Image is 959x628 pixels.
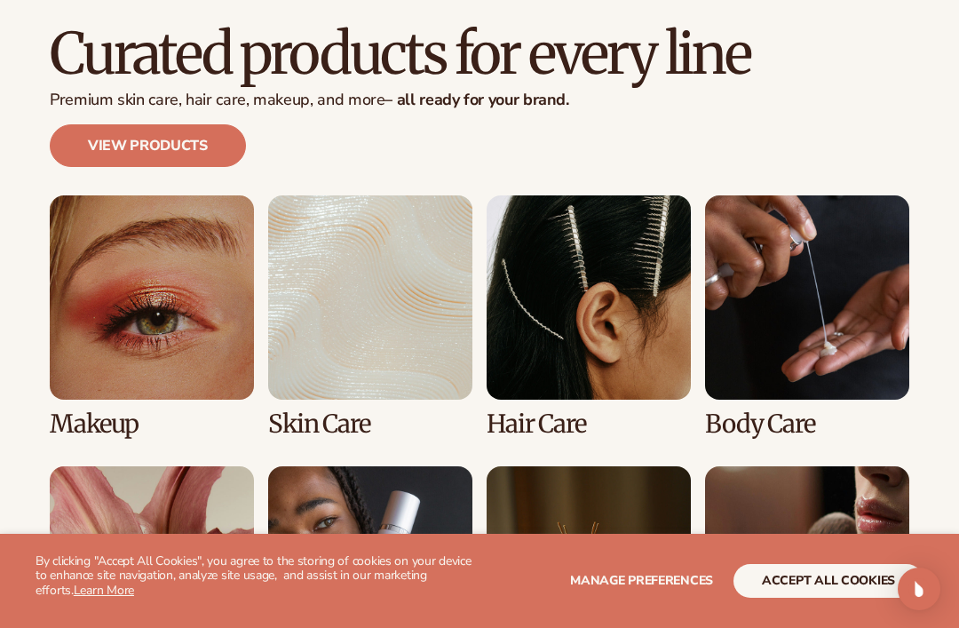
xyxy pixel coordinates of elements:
h3: Makeup [50,410,254,438]
span: Manage preferences [570,572,713,589]
h3: Body Care [705,410,909,438]
h3: Skin Care [268,410,472,438]
p: Premium skin care, hair care, makeup, and more [50,91,750,110]
div: 1 / 8 [50,195,254,438]
h2: Curated products for every line [50,24,750,83]
div: Open Intercom Messenger [898,568,940,610]
a: Learn More [74,582,134,599]
div: 2 / 8 [268,195,472,438]
p: By clicking "Accept All Cookies", you agree to the storing of cookies on your device to enhance s... [36,554,479,599]
button: Manage preferences [570,564,713,598]
h3: Hair Care [487,410,691,438]
div: 3 / 8 [487,195,691,438]
div: 4 / 8 [705,195,909,438]
a: View products [50,124,246,167]
strong: – all ready for your brand. [384,89,568,110]
button: accept all cookies [733,564,923,598]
